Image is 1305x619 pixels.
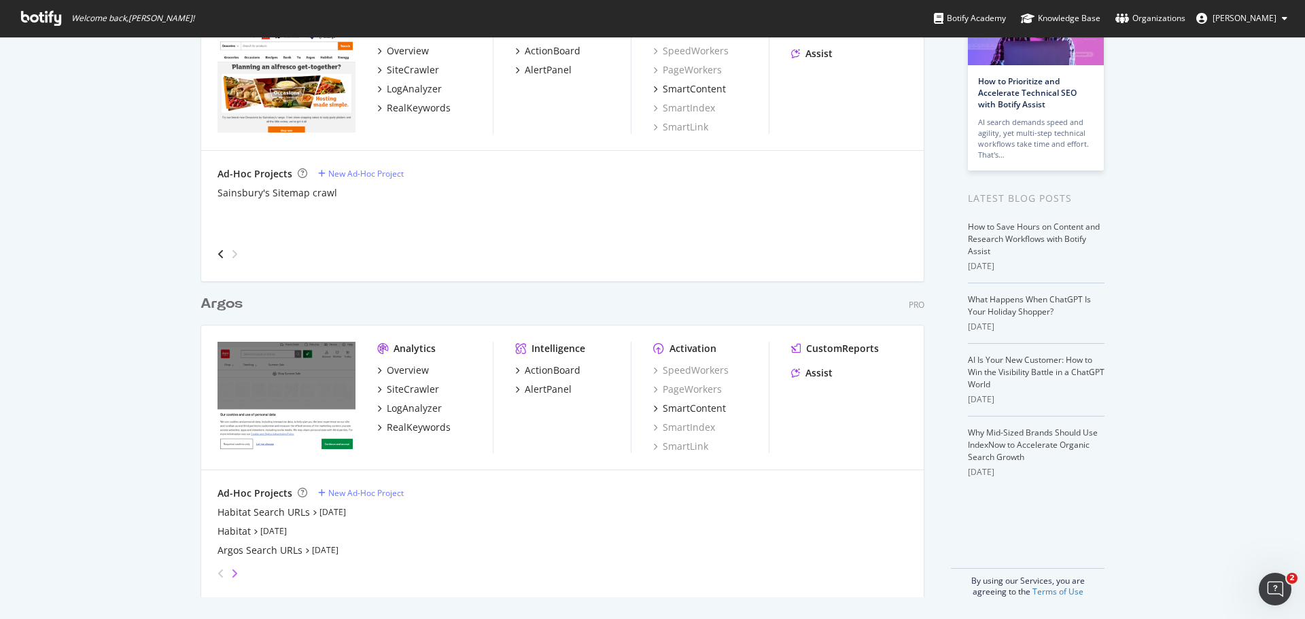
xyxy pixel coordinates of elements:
[387,402,442,415] div: LogAnalyzer
[377,421,451,434] a: RealKeywords
[1213,12,1276,24] span: Andrew Limn
[653,63,722,77] a: PageWorkers
[525,383,572,396] div: AlertPanel
[318,168,404,179] a: New Ad-Hoc Project
[377,402,442,415] a: LogAnalyzer
[201,294,248,314] a: Argos
[968,191,1104,206] div: Latest Blog Posts
[1287,573,1298,584] span: 2
[318,487,404,499] a: New Ad-Hoc Project
[377,82,442,96] a: LogAnalyzer
[791,342,879,355] a: CustomReports
[319,506,346,518] a: [DATE]
[791,47,833,60] a: Assist
[387,421,451,434] div: RealKeywords
[653,101,715,115] a: SmartIndex
[968,393,1104,406] div: [DATE]
[217,167,292,181] div: Ad-Hoc Projects
[515,383,572,396] a: AlertPanel
[217,544,302,557] a: Argos Search URLs
[1032,586,1083,597] a: Terms of Use
[217,525,251,538] a: Habitat
[653,402,726,415] a: SmartContent
[217,22,355,132] img: *.sainsburys.co.uk/
[387,63,439,77] div: SiteCrawler
[805,366,833,380] div: Assist
[653,364,729,377] a: SpeedWorkers
[968,427,1098,463] a: Why Mid-Sized Brands Should Use IndexNow to Accelerate Organic Search Growth
[653,44,729,58] a: SpeedWorkers
[653,82,726,96] a: SmartContent
[968,466,1104,478] div: [DATE]
[515,364,580,377] a: ActionBoard
[669,342,716,355] div: Activation
[1115,12,1185,25] div: Organizations
[201,294,243,314] div: Argos
[387,82,442,96] div: LogAnalyzer
[217,342,355,452] img: www.argos.co.uk
[515,63,572,77] a: AlertPanel
[1185,7,1298,29] button: [PERSON_NAME]
[328,487,404,499] div: New Ad-Hoc Project
[387,383,439,396] div: SiteCrawler
[1259,573,1291,605] iframe: Intercom live chat
[312,544,338,556] a: [DATE]
[230,247,239,261] div: angle-right
[525,364,580,377] div: ActionBoard
[394,342,436,355] div: Analytics
[525,63,572,77] div: AlertPanel
[212,563,230,584] div: angle-left
[663,402,726,415] div: SmartContent
[653,120,708,134] a: SmartLink
[387,44,429,58] div: Overview
[377,63,439,77] a: SiteCrawler
[217,506,310,519] a: Habitat Search URLs
[377,364,429,377] a: Overview
[968,294,1091,317] a: What Happens When ChatGPT Is Your Holiday Shopper?
[71,13,194,24] span: Welcome back, [PERSON_NAME] !
[968,354,1104,390] a: AI Is Your New Customer: How to Win the Visibility Battle in a ChatGPT World
[217,186,337,200] a: Sainsbury's Sitemap crawl
[968,260,1104,272] div: [DATE]
[525,44,580,58] div: ActionBoard
[377,101,451,115] a: RealKeywords
[377,383,439,396] a: SiteCrawler
[909,299,924,311] div: Pro
[532,342,585,355] div: Intelligence
[212,243,230,265] div: angle-left
[260,525,287,537] a: [DATE]
[806,342,879,355] div: CustomReports
[978,75,1077,110] a: How to Prioritize and Accelerate Technical SEO with Botify Assist
[653,383,722,396] a: PageWorkers
[387,101,451,115] div: RealKeywords
[217,487,292,500] div: Ad-Hoc Projects
[805,47,833,60] div: Assist
[1021,12,1100,25] div: Knowledge Base
[387,364,429,377] div: Overview
[663,82,726,96] div: SmartContent
[978,117,1094,160] div: AI search demands speed and agility, yet multi-step technical workflows take time and effort. Tha...
[515,44,580,58] a: ActionBoard
[653,421,715,434] a: SmartIndex
[791,366,833,380] a: Assist
[653,440,708,453] a: SmartLink
[230,567,239,580] div: angle-right
[934,12,1006,25] div: Botify Academy
[377,44,429,58] a: Overview
[951,568,1104,597] div: By using our Services, you are agreeing to the
[328,168,404,179] div: New Ad-Hoc Project
[968,221,1100,257] a: How to Save Hours on Content and Research Workflows with Botify Assist
[968,321,1104,333] div: [DATE]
